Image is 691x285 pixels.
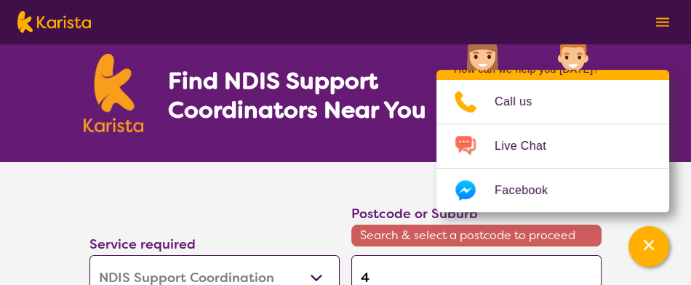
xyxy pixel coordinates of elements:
img: Karista logo [17,11,91,33]
img: Karista logo [84,54,143,132]
p: How can we help you [DATE]? [454,63,652,76]
h1: Find NDIS Support Coordinators Near You [168,66,437,124]
span: Live Chat [495,135,564,157]
label: Service required [89,236,196,253]
ul: Choose channel [436,80,669,257]
span: Call us [495,91,550,113]
button: Channel Menu [628,226,669,267]
div: Channel Menu [436,70,669,212]
span: Search & select a postcode to proceed [351,225,602,246]
img: menu [656,17,669,27]
span: Facebook [495,180,565,201]
label: Postcode or Suburb [351,205,478,222]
